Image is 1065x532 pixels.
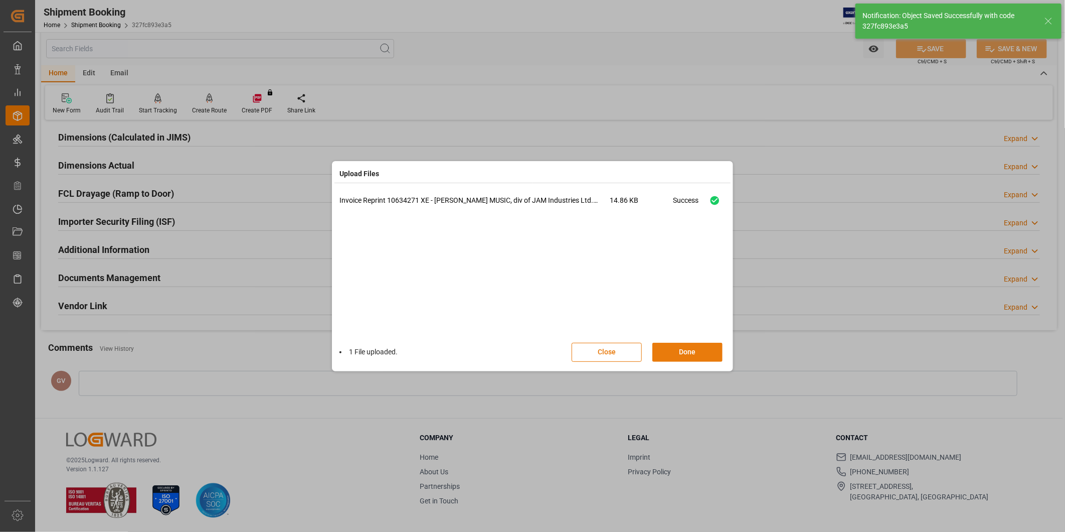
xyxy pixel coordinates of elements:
button: Close [572,343,642,362]
li: 1 File uploaded. [339,347,398,357]
div: Notification: Object Saved Successfully with code 327fc893e3a5 [862,11,1035,32]
p: Invoice Reprint 10634271 XE - [PERSON_NAME] MUSIC, div of JAM Industries Ltd.pdf [339,195,610,206]
button: Done [652,343,723,362]
span: 14.86 KB [610,195,673,213]
div: Success [673,195,698,213]
h4: Upload Files [339,169,379,179]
